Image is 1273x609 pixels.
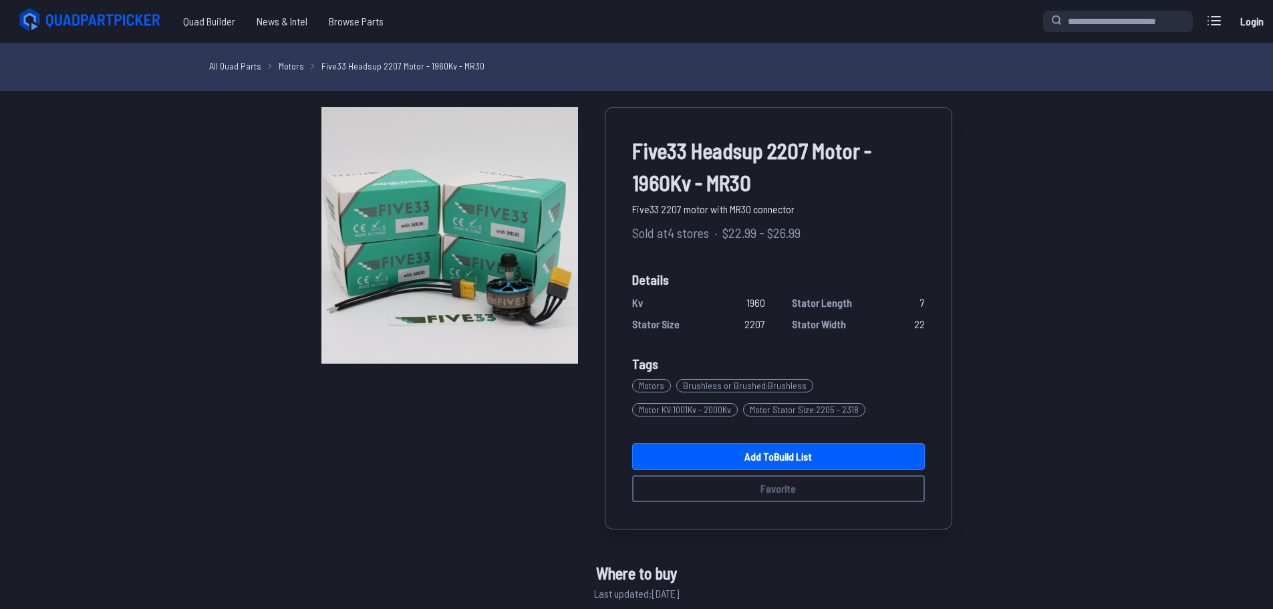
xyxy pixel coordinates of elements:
a: Five33 Headsup 2207 Motor - 1960Kv - MR30 [321,59,484,73]
span: Stator Size [632,316,680,332]
span: Brushless or Brushed : Brushless [676,379,813,392]
button: Favorite [632,475,925,502]
a: Login [1236,8,1268,35]
span: 22 [914,316,925,332]
a: Brushless or Brushed:Brushless [676,374,819,398]
span: Motor Stator Size : 2205 - 2318 [743,403,865,416]
a: Motors [279,59,304,73]
span: Five33 Headsup 2207 Motor - 1960Kv - MR30 [632,134,925,199]
span: 7 [920,295,925,311]
span: Last updated: [DATE] [594,586,679,602]
a: Browse Parts [318,8,394,35]
span: Tags [632,356,658,372]
img: image [321,107,578,364]
span: $22.99 - $26.99 [722,223,801,243]
span: 2207 [744,316,765,332]
span: · [714,223,717,243]
a: Motor KV:1001Kv - 2000Kv [632,398,743,422]
span: Sold at 4 stores [632,223,709,243]
a: News & Intel [246,8,318,35]
a: Motor Stator Size:2205 - 2318 [743,398,871,422]
span: Stator Length [792,295,852,311]
span: Motor KV : 1001Kv - 2000Kv [632,403,738,416]
a: Motors [632,374,676,398]
span: Motors [632,379,671,392]
span: Where to buy [596,562,677,586]
a: Quad Builder [172,8,246,35]
a: Add toBuild List [632,443,925,470]
a: All Quad Parts [209,59,261,73]
span: Stator Width [792,316,846,332]
span: Details [632,269,925,289]
span: Kv [632,295,643,311]
span: Five33 2207 motor with MR30 connector [632,201,925,217]
span: 1960 [746,295,765,311]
